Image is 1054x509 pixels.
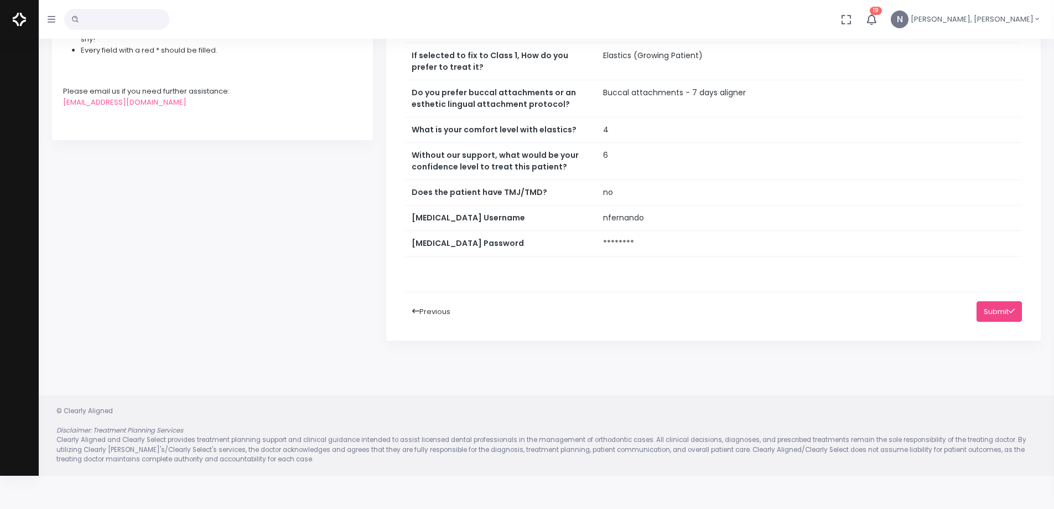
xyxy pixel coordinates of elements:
th: What is your comfort level with elastics? [405,117,597,143]
td: 6 [596,143,1022,180]
th: Do you prefer buccal attachments or an esthetic lingual attachment protocol? [405,80,597,117]
div: © Clearly Aligned Clearly Aligned and Clearly Select provides treatment planning support and clin... [45,407,1047,465]
span: 19 [870,7,882,15]
th: Without our support, what would be your confidence level to treat this patient? [405,143,597,180]
button: Submit [977,301,1022,322]
td: Elastics (Growing Patient) [596,43,1022,80]
th: [MEDICAL_DATA] Username [405,205,597,231]
span: N [891,11,908,28]
span: [PERSON_NAME], [PERSON_NAME] [911,14,1034,25]
em: Disclaimer: Treatment Planning Services [56,426,183,435]
img: Logo Horizontal [13,8,26,31]
th: If selected to fix to Class 1, How do you prefer to treat it? [405,43,597,80]
td: no [596,180,1022,205]
a: [EMAIL_ADDRESS][DOMAIN_NAME] [63,97,186,107]
th: Does the patient have TMJ/TMD? [405,180,597,205]
th: [MEDICAL_DATA] Password [405,231,597,256]
td: 4 [596,117,1022,143]
div: Please email us if you need further assistance: [63,86,362,97]
td: nfernando [596,205,1022,231]
td: Buccal attachments - 7 days aligner [596,80,1022,117]
li: Every field with a red * should be filled. [81,45,362,56]
button: Previous [405,301,458,322]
